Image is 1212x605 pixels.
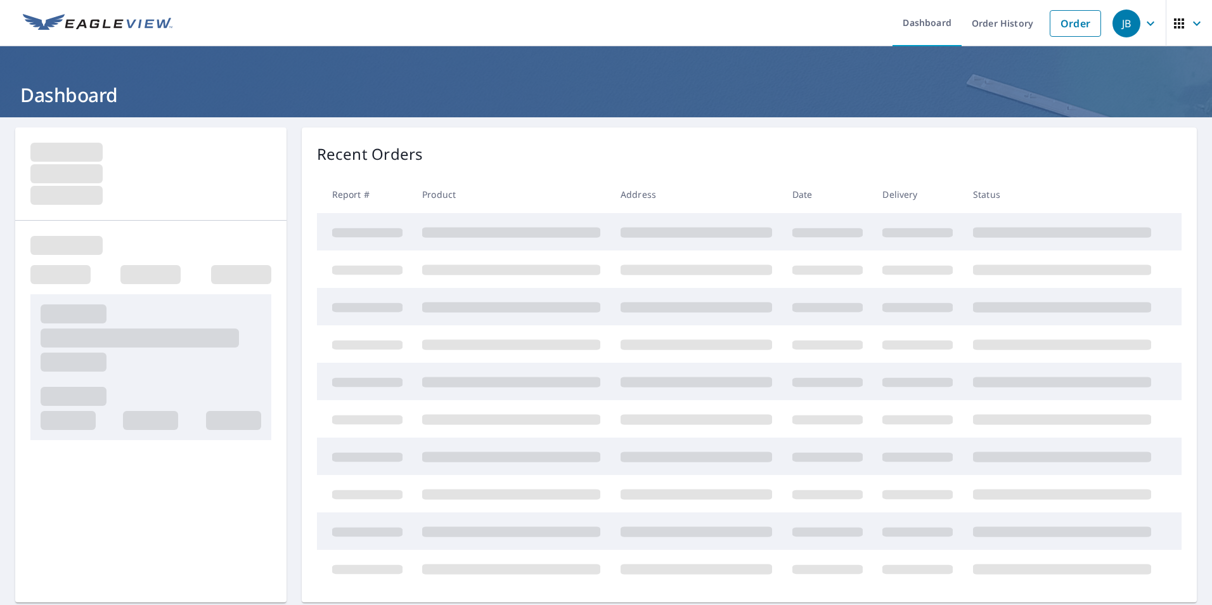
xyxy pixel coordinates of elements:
th: Date [782,176,873,213]
th: Status [963,176,1161,213]
a: Order [1050,10,1101,37]
img: EV Logo [23,14,172,33]
th: Product [412,176,610,213]
th: Report # [317,176,413,213]
div: JB [1112,10,1140,37]
h1: Dashboard [15,82,1197,108]
th: Delivery [872,176,963,213]
th: Address [610,176,782,213]
p: Recent Orders [317,143,423,166]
